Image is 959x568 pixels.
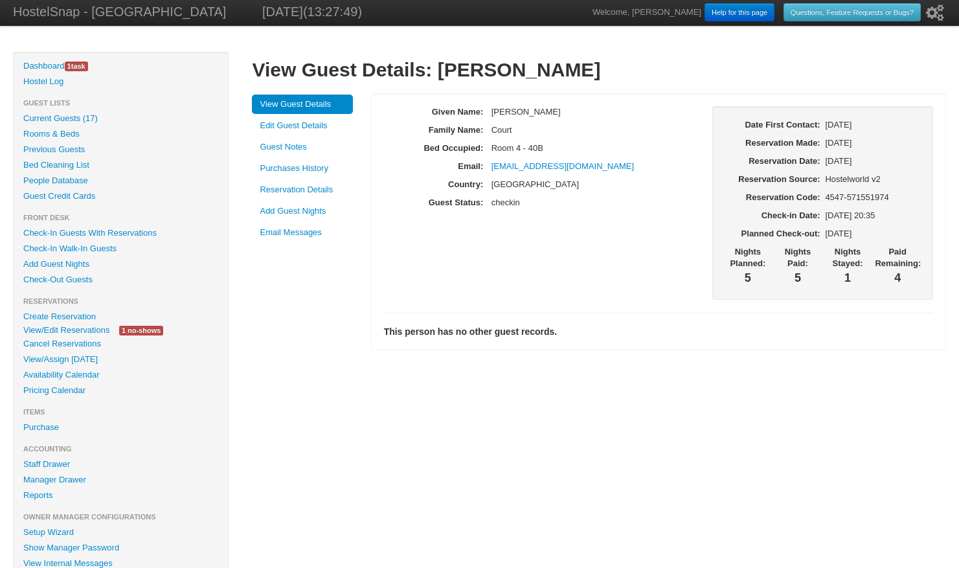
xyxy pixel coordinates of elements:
[825,228,920,240] p: [DATE]
[825,210,920,222] p: [DATE] 20:35
[458,161,483,171] b: Email:
[749,156,820,166] b: Reservation Date:
[429,125,484,135] b: Family Name:
[784,3,921,21] a: Questions, Feature Requests or Bugs?
[491,124,699,136] p: Court
[730,247,765,268] b: Nights Planned:
[14,210,228,225] li: Front Desk
[875,269,920,287] h3: 4
[14,111,228,126] a: Current Guests (17)
[423,143,483,153] b: Bed Occupied:
[14,525,228,540] a: Setup Wizard
[926,5,944,21] i: Setup Wizard
[14,540,228,556] a: Show Manager Password
[14,420,228,435] a: Purchase
[14,95,228,111] li: Guest Lists
[14,336,228,352] a: Cancel Reservations
[14,142,228,157] a: Previous Guests
[875,247,921,268] b: Paid Remaining:
[14,383,228,398] a: Pricing Calendar
[432,107,483,117] b: Given Name:
[65,62,88,71] span: task
[14,293,228,309] li: Reservations
[14,188,228,204] a: Guest Credit Cards
[109,323,173,337] a: 1 no-shows
[825,269,870,287] h3: 1
[785,247,811,268] b: Nights Paid:
[825,137,920,149] p: [DATE]
[252,137,353,157] a: Guest Notes
[741,229,820,238] b: Planned Check-out:
[745,120,820,130] b: Date First Contact:
[14,404,228,420] li: Items
[491,106,699,118] p: [PERSON_NAME]
[119,326,163,335] span: 1 no-shows
[14,441,228,457] li: Accounting
[303,5,362,19] span: (13:27:49)
[67,62,71,70] span: 1
[14,488,228,503] a: Reports
[14,272,228,288] a: Check-Out Guests
[14,509,228,525] li: Owner Manager Configurations
[252,58,946,82] h1: View Guest Details: [PERSON_NAME]
[14,173,228,188] a: People Database
[14,309,228,324] a: Create Reservation
[14,457,228,472] a: Staff Drawer
[252,223,353,242] a: Email Messages
[252,116,353,135] a: Edit Guest Details
[14,74,228,89] a: Hostel Log
[14,241,228,256] a: Check-In Walk-In Guests
[833,247,863,268] b: Nights Stayed:
[762,210,820,220] b: Check-in Date:
[14,225,228,241] a: Check-In Guests With Reservations
[491,161,634,171] a: [EMAIL_ADDRESS][DOMAIN_NAME]
[491,197,699,209] p: checkin
[448,179,483,189] b: Country:
[252,201,353,221] a: Add Guest Nights
[825,174,920,185] p: Hostelworld v2
[14,472,228,488] a: Manager Drawer
[14,256,228,272] a: Add Guest Nights
[825,119,920,131] p: [DATE]
[825,155,920,167] p: [DATE]
[14,58,228,74] a: Dashboard1task
[725,269,770,287] h3: 5
[746,192,820,202] b: Reservation Code:
[14,126,228,142] a: Rooms & Beds
[14,352,228,367] a: View/Assign [DATE]
[491,179,699,190] p: [GEOGRAPHIC_DATA]
[384,326,933,337] h4: This person has no other guest records.
[252,95,353,114] a: View Guest Details
[14,367,228,383] a: Availability Calendar
[429,198,484,207] b: Guest Status:
[825,192,920,203] p: 4547-571551974
[738,174,820,184] b: Reservation Source:
[491,142,699,154] p: Room 4 - 40B
[775,269,820,287] h3: 5
[14,323,119,337] a: View/Edit Reservations
[705,3,774,21] a: Help for this page
[745,138,820,148] b: Reservation Made:
[14,157,228,173] a: Bed Cleaning List
[252,180,353,199] a: Reservation Details
[252,159,353,178] a: Purchases History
